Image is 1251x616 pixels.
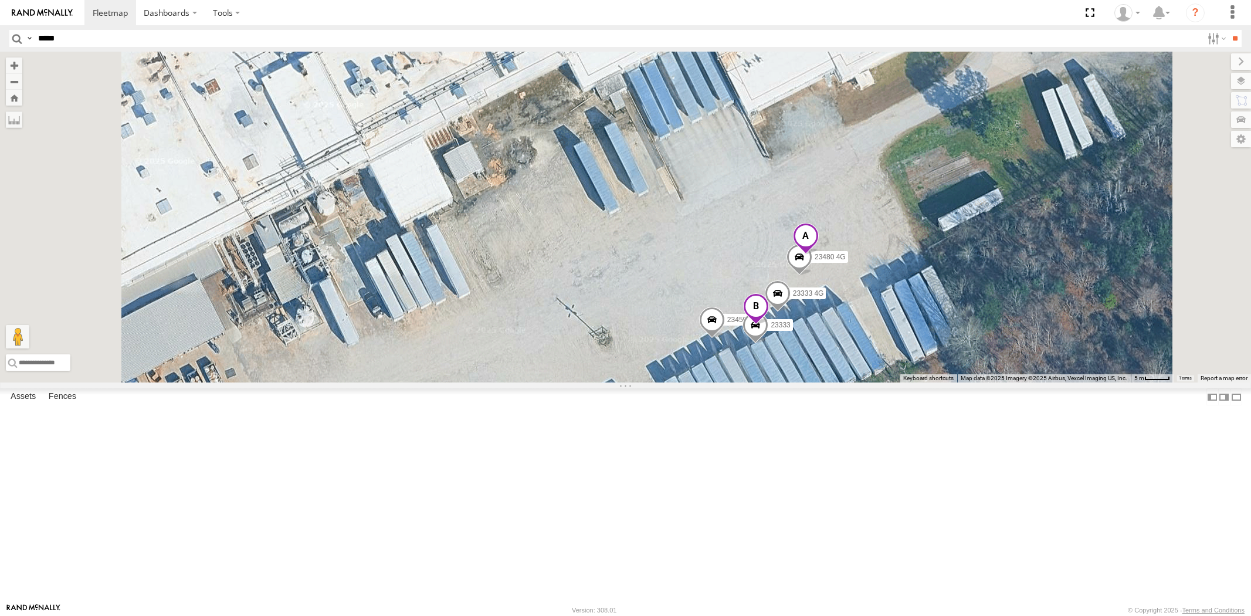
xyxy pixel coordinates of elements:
i: ? [1186,4,1205,22]
button: Zoom in [6,57,22,73]
button: Zoom out [6,73,22,90]
label: Assets [5,389,42,405]
div: Version: 308.01 [572,607,616,614]
label: Measure [6,111,22,128]
a: Report a map error [1201,375,1247,381]
a: Visit our Website [6,604,60,616]
label: Search Filter Options [1203,30,1228,47]
label: Fences [43,389,82,405]
a: Terms (opens in new tab) [1179,376,1192,381]
button: Drag Pegman onto the map to open Street View [6,325,29,348]
button: Zoom Home [6,90,22,106]
span: 23333 4G [792,289,823,297]
button: Map Scale: 5 m per 40 pixels [1131,374,1174,383]
button: Keyboard shortcuts [903,374,954,383]
label: Map Settings [1231,131,1251,147]
span: 23459 [727,316,746,324]
div: © Copyright 2025 - [1128,607,1245,614]
span: 23480 4G [814,253,845,261]
span: 5 m [1134,375,1144,381]
span: 23333 [771,321,790,329]
div: Sardor Khadjimedov [1110,4,1144,22]
label: Hide Summary Table [1230,388,1242,405]
label: Search Query [25,30,34,47]
label: Dock Summary Table to the Right [1218,388,1230,405]
a: Terms and Conditions [1182,607,1245,614]
span: Map data ©2025 Imagery ©2025 Airbus, Vexcel Imaging US, Inc. [961,375,1127,381]
label: Dock Summary Table to the Left [1206,388,1218,405]
img: rand-logo.svg [12,9,73,17]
